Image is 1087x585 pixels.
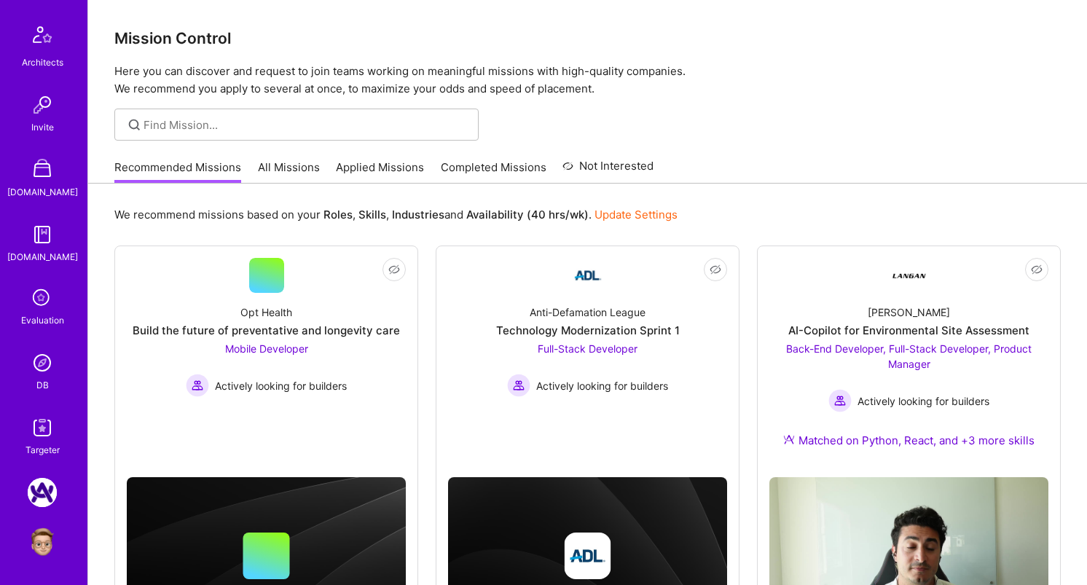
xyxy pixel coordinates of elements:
b: Roles [323,208,353,221]
div: [DOMAIN_NAME] [7,184,78,200]
i: icon EyeClosed [710,264,721,275]
img: Company logo [565,533,611,579]
i: icon EyeClosed [1031,264,1043,275]
i: icon SearchGrey [126,117,143,133]
a: Recommended Missions [114,160,241,184]
div: Evaluation [21,313,64,328]
img: Company Logo [892,258,927,293]
span: Actively looking for builders [536,378,668,393]
div: Targeter [25,442,60,458]
img: Actively looking for builders [507,374,530,397]
a: Applied Missions [336,160,424,184]
i: icon SelectionTeam [28,285,56,313]
a: Update Settings [594,208,678,221]
span: Actively looking for builders [858,393,989,409]
img: guide book [28,220,57,249]
i: icon EyeClosed [388,264,400,275]
span: Full-Stack Developer [538,342,637,355]
img: Skill Targeter [28,413,57,442]
div: Build the future of preventative and longevity care [133,323,400,338]
b: Skills [358,208,386,221]
p: Here you can discover and request to join teams working on meaningful missions with high-quality ... [114,63,1061,98]
div: DB [36,377,49,393]
a: Company Logo[PERSON_NAME]AI-Copilot for Environmental Site AssessmentBack-End Developer, Full-Sta... [769,258,1048,466]
div: AI-Copilot for Environmental Site Assessment [788,323,1029,338]
div: Technology Modernization Sprint 1 [496,323,680,338]
div: Anti-Defamation League [530,305,645,320]
p: We recommend missions based on your , , and . [114,207,678,222]
img: Admin Search [28,348,57,377]
b: Availability (40 hrs/wk) [466,208,589,221]
span: Back-End Developer, Full-Stack Developer, Product Manager [786,342,1032,370]
a: Company LogoAnti-Defamation LeagueTechnology Modernization Sprint 1Full-Stack Developer Actively ... [448,258,727,440]
a: Not Interested [562,157,654,184]
img: A.Team: Google Calendar Integration Testing [28,478,57,507]
img: Ateam Purple Icon [783,433,795,445]
div: [DOMAIN_NAME] [7,249,78,264]
span: Mobile Developer [225,342,308,355]
a: Completed Missions [441,160,546,184]
div: Opt Health [240,305,292,320]
h3: Mission Control [114,29,1061,47]
a: A.Team: Google Calendar Integration Testing [24,478,60,507]
a: User Avatar [24,527,60,557]
span: Actively looking for builders [215,378,347,393]
input: Find Mission... [144,117,468,133]
img: User Avatar [28,527,57,557]
div: [PERSON_NAME] [868,305,950,320]
img: Company Logo [570,258,605,293]
b: Industries [392,208,444,221]
div: Architects [22,55,63,70]
img: Invite [28,90,57,119]
a: All Missions [258,160,320,184]
div: Invite [31,119,54,135]
img: Actively looking for builders [828,389,852,412]
img: Architects [25,20,60,55]
a: Opt HealthBuild the future of preventative and longevity careMobile Developer Actively looking fo... [127,258,406,440]
img: Actively looking for builders [186,374,209,397]
img: A Store [28,155,57,184]
div: Matched on Python, React, and +3 more skills [783,433,1035,448]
